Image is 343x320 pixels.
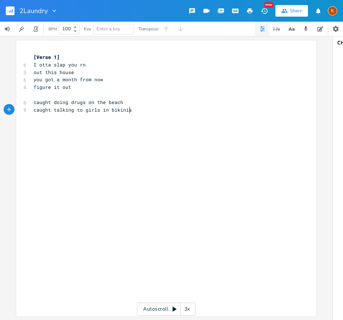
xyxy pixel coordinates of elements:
[34,61,86,68] span: I otta slap you rn
[34,107,132,113] span: caught talking to girls in bikinis
[138,27,158,31] div: Transpose
[137,303,196,316] div: Autoscroll
[264,2,274,8] div: New
[34,76,103,83] span: you got a month from now
[97,26,120,32] span: Enter a key
[257,4,271,17] button: New
[20,8,48,14] span: 2Laundry
[328,3,337,19] button: K
[328,6,337,16] div: Kat
[48,27,57,31] div: BPM
[34,99,123,105] span: caught doing drugs on the beach
[275,5,308,17] button: Share
[181,303,194,316] div: 3x
[290,8,302,14] div: Share
[34,84,71,90] span: figure it out
[34,54,60,60] span: [Verse 1]
[84,27,91,31] div: Key
[34,69,74,75] span: out this house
